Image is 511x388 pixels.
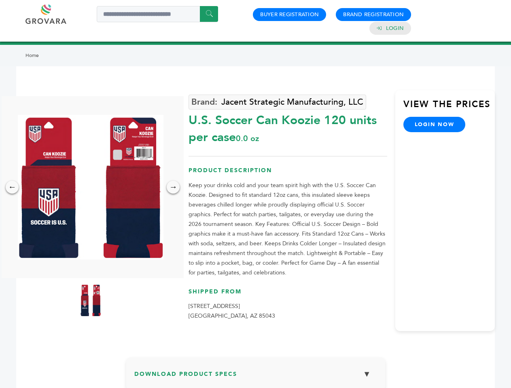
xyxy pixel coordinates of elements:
p: [STREET_ADDRESS] [GEOGRAPHIC_DATA], AZ 85043 [189,302,387,321]
button: ▼ [357,365,377,383]
a: Login [386,25,404,32]
a: Home [25,52,39,59]
div: → [167,181,180,194]
div: ← [6,181,19,194]
span: 0.0 oz [236,133,259,144]
a: Brand Registration [343,11,404,18]
div: U.S. Soccer Can Koozie 120 units per case [189,108,387,146]
a: Jacent Strategic Manufacturing, LLC [189,95,366,110]
img: U.S. Soccer Can Koozie 120 units per case 0.0 oz [18,115,163,259]
a: login now [403,117,466,132]
h3: Shipped From [189,288,387,302]
img: U.S. Soccer Can Koozie 120 units per case 0.0 oz [81,284,101,316]
h3: Product Description [189,167,387,181]
p: Keep your drinks cold and your team spirit high with the U.S. Soccer Can Koozie. Designed to fit ... [189,181,387,278]
h3: View the Prices [403,98,495,117]
input: Search a product or brand... [97,6,218,22]
a: Buyer Registration [260,11,319,18]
